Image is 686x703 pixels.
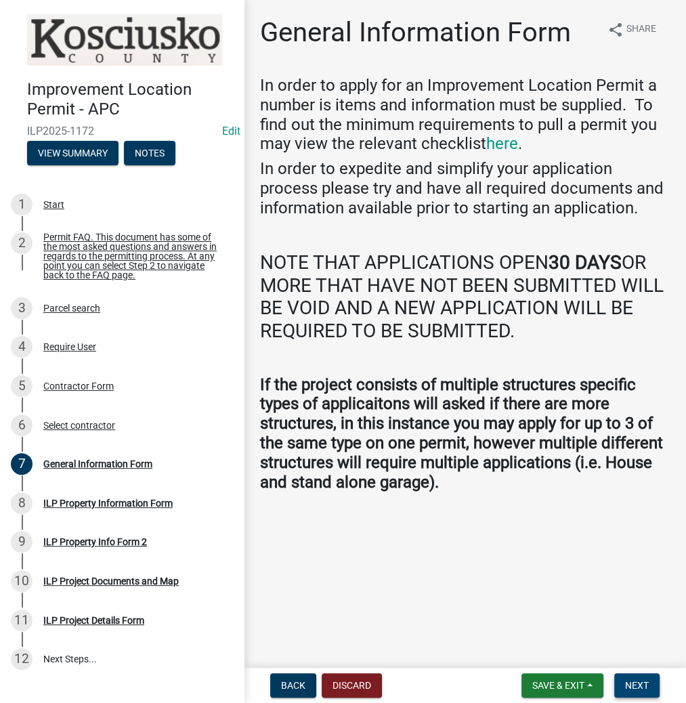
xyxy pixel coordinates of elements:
[270,673,316,698] button: Back
[43,342,96,351] div: Require User
[11,297,33,319] div: 3
[27,80,233,119] h4: Improvement Location Permit - APC
[260,251,670,342] h3: NOTE THAT APPLICATIONS OPEN OR MORE THAT HAVE NOT BEEN SUBMITTED WILL BE VOID AND A NEW APPLICATI...
[521,673,603,698] button: Save & Exit
[322,673,382,698] button: Discard
[43,303,100,313] div: Parcel search
[281,680,305,691] span: Back
[11,570,33,592] div: 10
[124,148,175,159] wm-modal-confirm: Notes
[626,22,656,38] span: Share
[43,537,147,547] div: ILP Property Info Form 2
[549,251,622,274] strong: 30 DAYS
[260,375,663,492] strong: If the project consists of multiple structures specific types of applicaitons will asked if there...
[11,336,33,358] div: 4
[11,492,33,514] div: 8
[11,453,33,475] div: 7
[43,381,114,391] div: Contractor Form
[43,459,152,469] div: General Information Form
[260,76,670,154] h4: In order to apply for an Improvement Location Permit a number is items and information must be su...
[11,648,33,670] div: 12
[597,16,667,43] button: shareShare
[11,194,33,215] div: 1
[124,141,175,165] button: Notes
[222,125,240,137] wm-modal-confirm: Edit Application Number
[43,498,173,508] div: ILP Property Information Form
[43,200,64,209] div: Start
[27,14,222,66] img: Kosciusko County, Indiana
[260,159,670,217] h4: In order to expedite and simplify your application process please try and have all required docum...
[11,232,33,254] div: 2
[614,673,660,698] button: Next
[625,680,649,691] span: Next
[607,22,624,38] i: share
[43,421,115,430] div: Select contractor
[486,134,518,153] a: here
[27,148,119,159] wm-modal-confirm: Summary
[43,232,222,280] div: Permit FAQ. This document has some of the most asked questions and answers in regards to the perm...
[11,414,33,436] div: 6
[43,576,179,586] div: ILP Project Documents and Map
[27,141,119,165] button: View Summary
[27,125,217,137] span: ILP2025-1172
[222,125,240,137] a: Edit
[260,16,571,49] h1: General Information Form
[532,680,584,691] span: Save & Exit
[43,616,144,625] div: ILP Project Details Form
[11,610,33,631] div: 11
[11,375,33,397] div: 5
[11,531,33,553] div: 9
